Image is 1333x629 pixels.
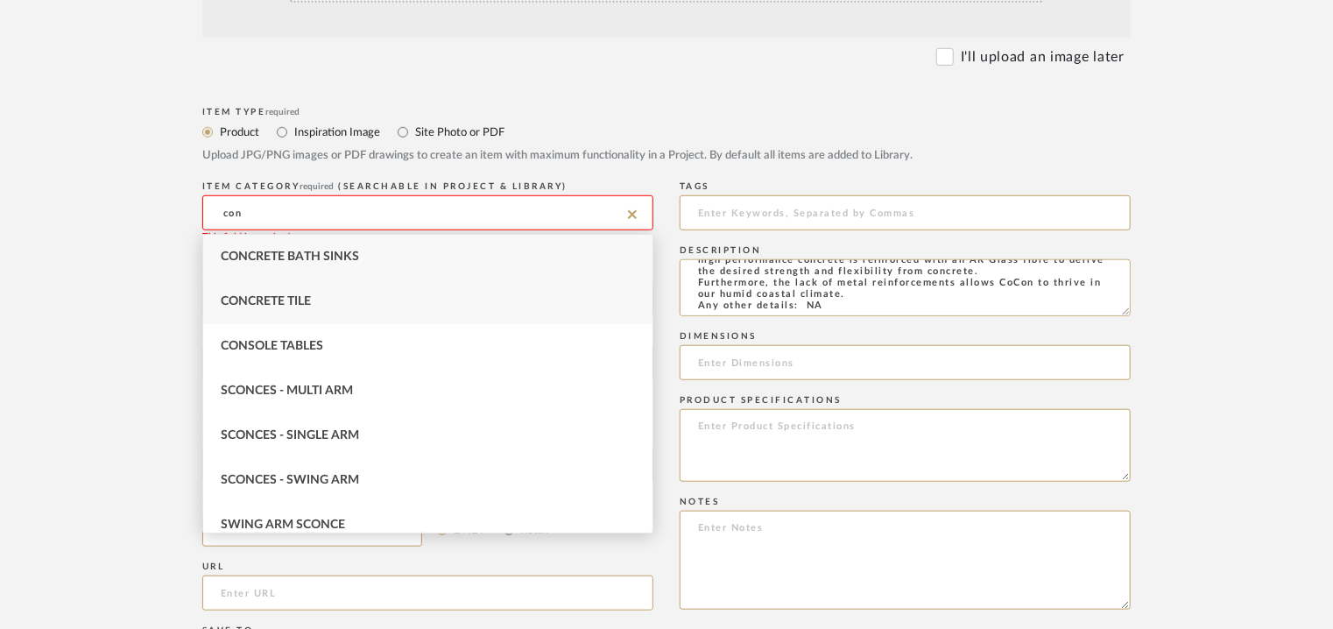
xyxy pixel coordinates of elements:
label: Site Photo or PDF [413,123,504,142]
div: Notes [680,497,1131,507]
span: Console Tables [221,340,323,352]
span: required [300,182,335,191]
span: Sconces - Single Arm [221,429,359,442]
mat-radio-group: Select item type [202,121,1131,143]
div: URL [202,562,653,572]
span: Concrete Tile [221,295,311,307]
input: Enter Keywords, Separated by Commas [680,195,1131,230]
span: Swing Arm Sconce [221,519,345,531]
label: Inspiration Image [293,123,380,142]
input: Enter URL [202,576,653,611]
div: Dimensions [680,331,1131,342]
div: Item Type [202,107,1131,117]
label: Product [218,123,259,142]
span: Sconces - Multi Arm [221,385,353,397]
input: Type a category to search and select [202,195,653,230]
div: Product Specifications [680,395,1131,406]
span: required [266,108,300,117]
span: Concrete Bath Sinks [221,251,359,263]
span: Sconces - Swing Arm [221,474,359,486]
div: Description [680,245,1131,256]
span: (Searchable in Project & Library) [339,182,568,191]
div: ITEM CATEGORY [202,181,653,192]
div: Tags [680,181,1131,192]
input: Enter Dimensions [680,345,1131,380]
label: I'll upload an image later [961,46,1125,67]
div: Upload JPG/PNG images or PDF drawings to create an item with maximum functionality in a Project. ... [202,147,1131,165]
